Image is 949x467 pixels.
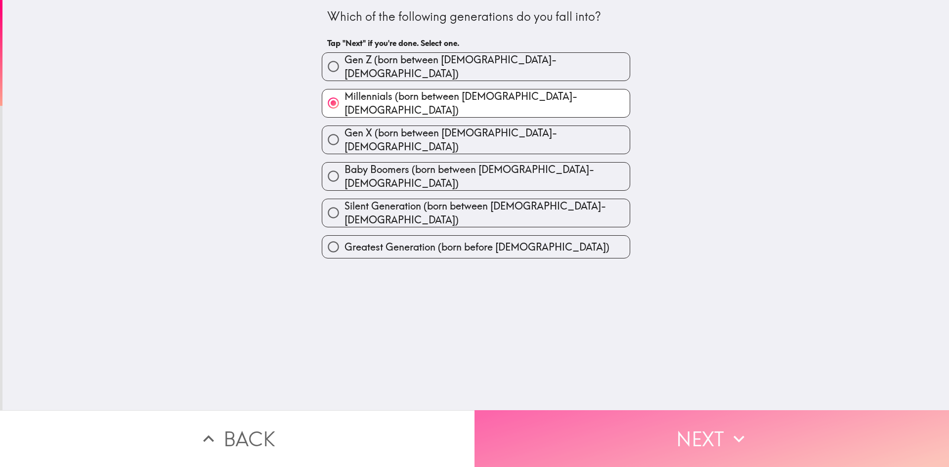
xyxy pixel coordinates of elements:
button: Silent Generation (born between [DEMOGRAPHIC_DATA]-[DEMOGRAPHIC_DATA]) [322,199,630,227]
span: Greatest Generation (born before [DEMOGRAPHIC_DATA]) [345,240,609,254]
button: Baby Boomers (born between [DEMOGRAPHIC_DATA]-[DEMOGRAPHIC_DATA]) [322,163,630,190]
span: Silent Generation (born between [DEMOGRAPHIC_DATA]-[DEMOGRAPHIC_DATA]) [345,199,630,227]
span: Gen X (born between [DEMOGRAPHIC_DATA]-[DEMOGRAPHIC_DATA]) [345,126,630,154]
button: Next [474,410,949,467]
button: Millennials (born between [DEMOGRAPHIC_DATA]-[DEMOGRAPHIC_DATA]) [322,89,630,117]
button: Gen Z (born between [DEMOGRAPHIC_DATA]-[DEMOGRAPHIC_DATA]) [322,53,630,81]
button: Greatest Generation (born before [DEMOGRAPHIC_DATA]) [322,236,630,258]
div: Which of the following generations do you fall into? [327,8,625,25]
span: Gen Z (born between [DEMOGRAPHIC_DATA]-[DEMOGRAPHIC_DATA]) [345,53,630,81]
span: Millennials (born between [DEMOGRAPHIC_DATA]-[DEMOGRAPHIC_DATA]) [345,89,630,117]
h6: Tap "Next" if you're done. Select one. [327,38,625,48]
span: Baby Boomers (born between [DEMOGRAPHIC_DATA]-[DEMOGRAPHIC_DATA]) [345,163,630,190]
button: Gen X (born between [DEMOGRAPHIC_DATA]-[DEMOGRAPHIC_DATA]) [322,126,630,154]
